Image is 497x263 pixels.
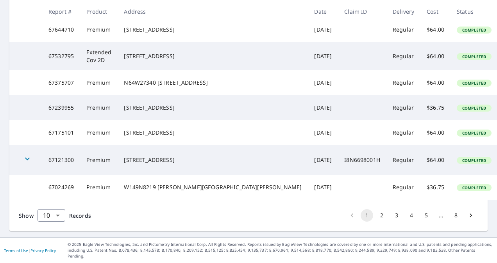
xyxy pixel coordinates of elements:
div: [STREET_ADDRESS] [124,104,302,112]
span: Completed [458,130,491,136]
td: Regular [386,175,420,200]
span: Completed [458,54,491,59]
td: [DATE] [308,17,338,42]
button: Go to page 5 [420,209,433,222]
td: 67239955 [42,95,80,120]
td: [DATE] [308,120,338,145]
td: Extended Cov 2D [80,42,118,70]
td: Regular [386,42,420,70]
a: Privacy Policy [30,248,56,253]
span: Completed [458,80,491,86]
td: [DATE] [308,42,338,70]
td: $64.00 [420,145,451,175]
span: Show [19,212,34,219]
td: Premium [80,70,118,95]
button: Go to next page [465,209,477,222]
td: 67175101 [42,120,80,145]
span: Completed [458,27,491,33]
nav: pagination navigation [345,209,478,222]
div: W149N8219 [PERSON_NAME][GEOGRAPHIC_DATA][PERSON_NAME] [124,183,302,191]
td: [DATE] [308,70,338,95]
td: 67375707 [42,70,80,95]
div: [STREET_ADDRESS] [124,129,302,137]
td: [DATE] [308,175,338,200]
td: 67644710 [42,17,80,42]
td: [DATE] [308,145,338,175]
span: Completed [458,105,491,111]
td: Regular [386,17,420,42]
td: Premium [80,145,118,175]
div: … [435,211,447,219]
button: Go to page 8 [450,209,462,222]
button: Go to page 4 [405,209,418,222]
td: Premium [80,95,118,120]
button: page 1 [361,209,373,222]
span: Completed [458,185,491,190]
button: Go to page 3 [390,209,403,222]
td: Regular [386,145,420,175]
a: Terms of Use [4,248,28,253]
td: $64.00 [420,17,451,42]
div: N64W27340 [STREET_ADDRESS] [124,79,302,87]
td: $64.00 [420,42,451,70]
div: [STREET_ADDRESS] [124,156,302,164]
td: Regular [386,95,420,120]
p: © 2025 Eagle View Technologies, Inc. and Pictometry International Corp. All Rights Reserved. Repo... [68,242,493,259]
td: Premium [80,175,118,200]
td: $64.00 [420,70,451,95]
div: Show 10 records [38,209,65,222]
td: 67532795 [42,42,80,70]
div: [STREET_ADDRESS] [124,52,302,60]
td: $64.00 [420,120,451,145]
td: $36.75 [420,95,451,120]
button: Go to page 2 [375,209,388,222]
td: Premium [80,120,118,145]
td: 67121300 [42,145,80,175]
td: Regular [386,120,420,145]
td: $36.75 [420,175,451,200]
div: [STREET_ADDRESS] [124,26,302,34]
td: Regular [386,70,420,95]
p: | [4,248,56,253]
span: Records [69,212,91,219]
td: 67024269 [42,175,80,200]
td: I8N6698001H [338,145,386,175]
span: Completed [458,158,491,163]
td: Premium [80,17,118,42]
div: 10 [38,204,65,226]
td: [DATE] [308,95,338,120]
